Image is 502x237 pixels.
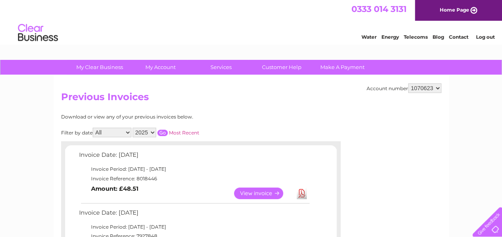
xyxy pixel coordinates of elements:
a: Services [188,60,254,75]
h2: Previous Invoices [61,91,441,107]
td: Invoice Period: [DATE] - [DATE] [77,164,311,174]
a: View [234,188,293,199]
td: Invoice Date: [DATE] [77,150,311,164]
a: Customer Help [249,60,315,75]
a: Energy [381,34,399,40]
a: Telecoms [404,34,428,40]
td: Invoice Date: [DATE] [77,207,311,222]
a: Download [297,188,307,199]
div: Download or view any of your previous invoices below. [61,114,271,120]
a: Most Recent [169,130,199,136]
a: Contact [449,34,468,40]
a: My Account [127,60,193,75]
a: Blog [433,34,444,40]
a: Make A Payment [310,60,375,75]
a: My Clear Business [67,60,133,75]
img: logo.png [18,21,58,45]
a: 0333 014 3131 [351,4,407,14]
b: Amount: £48.51 [91,185,139,192]
div: Filter by date [61,128,271,137]
a: Water [361,34,377,40]
div: Account number [367,83,441,93]
div: Clear Business is a trading name of Verastar Limited (registered in [GEOGRAPHIC_DATA] No. 3667643... [63,4,440,39]
td: Invoice Period: [DATE] - [DATE] [77,222,311,232]
a: Log out [476,34,494,40]
td: Invoice Reference: 8018446 [77,174,311,184]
